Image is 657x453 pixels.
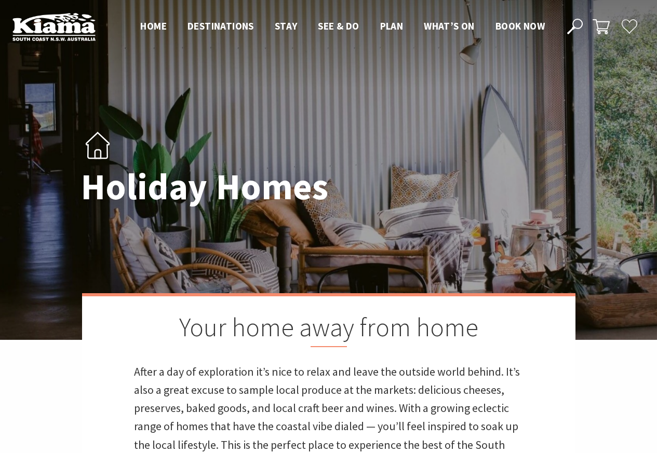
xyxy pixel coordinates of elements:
[12,12,96,41] img: Kiama Logo
[130,18,555,35] nav: Main Menu
[81,167,374,207] h1: Holiday Homes
[134,312,524,347] h2: Your home away from home
[318,20,359,32] span: See & Do
[187,20,254,32] span: Destinations
[424,20,475,32] span: What’s On
[495,20,545,32] span: Book now
[275,20,298,32] span: Stay
[140,20,167,32] span: Home
[380,20,404,32] span: Plan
